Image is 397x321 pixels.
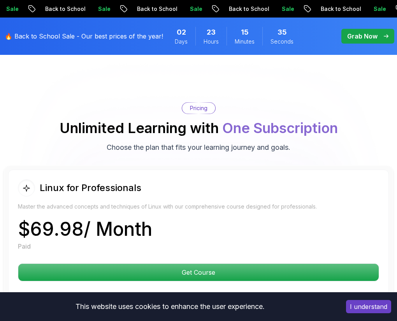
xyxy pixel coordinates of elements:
a: Get Course [18,268,379,276]
p: Sale [86,5,111,13]
p: $ 69.98 / Month [18,220,152,239]
span: Hours [204,38,219,46]
p: Back to School [33,5,86,13]
button: Get Course [18,263,379,281]
span: Minutes [235,38,255,46]
span: 15 Minutes [241,27,249,38]
p: Get Course [18,264,379,281]
p: Grab Now [347,32,378,41]
button: Accept cookies [346,300,391,313]
p: 🔥 Back to School Sale - Our best prices of the year! [5,32,163,41]
span: One Subscription [222,119,338,137]
p: Paid [18,242,31,251]
h2: Linux for Professionals [40,182,141,194]
span: Days [175,38,188,46]
p: Sale [178,5,203,13]
p: Choose the plan that fits your learning journey and goals. [107,142,290,153]
p: Sale [362,5,387,13]
p: Back to School [309,5,362,13]
p: Master the advanced concepts and techniques of Linux with our comprehensive course designed for p... [18,203,379,210]
h2: Unlimited Learning with [60,120,338,136]
p: Back to School [217,5,270,13]
span: Seconds [271,38,293,46]
span: 2 Days [177,27,186,38]
div: This website uses cookies to enhance the user experience. [6,298,334,315]
p: Sale [270,5,295,13]
span: 23 Hours [207,27,216,38]
p: Pricing [190,104,207,112]
p: Back to School [125,5,178,13]
span: 35 Seconds [278,27,287,38]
